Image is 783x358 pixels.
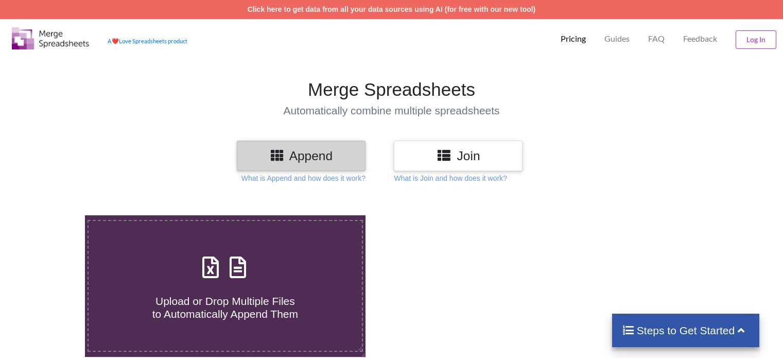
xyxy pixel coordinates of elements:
span: heart [112,38,119,44]
p: Guides [604,33,630,44]
p: Pricing [561,33,586,44]
p: FAQ [648,33,665,44]
h3: Append [245,148,358,163]
h3: Join [402,148,515,163]
a: AheartLove Spreadsheets product [108,38,187,44]
p: What is Append and how does it work? [241,173,366,183]
a: Click here to get data from all your data sources using AI (for free with our new tool) [248,5,536,13]
h4: Steps to Get Started [622,324,750,337]
p: What is Join and how does it work? [394,173,507,183]
button: Log In [736,30,776,49]
span: Feedback [683,35,717,43]
img: Logo.png [12,27,89,49]
span: Upload or Drop Multiple Files to Automatically Append Them [152,295,298,320]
